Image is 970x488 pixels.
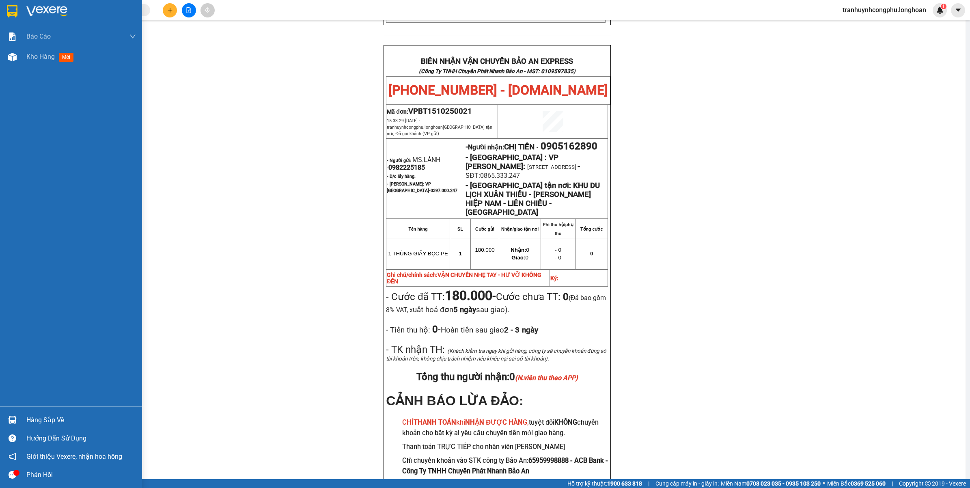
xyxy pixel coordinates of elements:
span: - Cước đã TT: [386,291,496,302]
span: down [129,33,136,40]
strong: (Công Ty TNHH Chuyển Phát Nhanh Bảo An - MST: 0109597835) [419,68,576,74]
strong: 65959998888 - ACB Bank - Công Ty TNHH Chuyển Phát Nhanh Bảo An [402,457,608,475]
span: VPBT1510250021 [408,107,472,116]
strong: KHU DU LỊCH XUÂN THIỀU - [PERSON_NAME] HIỆP NAM - LIÊN CHIỂU - [GEOGRAPHIC_DATA] [466,181,600,217]
span: tranhuynhcongphu.longhoan [836,5,933,15]
span: Cung cấp máy in - giấy in: [655,479,719,488]
span: 1 [459,250,461,257]
span: 0865.333.247 [480,172,520,179]
strong: - Người gửi: [387,158,411,163]
span: 15:33:29 [DATE] - [387,118,492,136]
img: warehouse-icon [8,53,17,61]
div: Hướng dẫn sử dụng [26,432,136,445]
span: (Khách kiểm tra ngay khi gửi hàng, công ty sẽ chuyển khoản đúng số tài khoản trên, không chịu trá... [386,348,606,362]
span: 0 [590,250,593,257]
span: tranhuynhcongphu.longhoan [387,125,492,136]
strong: 0 [563,291,569,302]
span: Mã đơn: [387,108,472,115]
strong: - [GEOGRAPHIC_DATA] tận nơi: [466,181,571,190]
span: Hỗ trợ kỹ thuật: [567,479,642,488]
strong: NHẬN ĐƯỢC HÀN [465,419,523,426]
strong: Cước gửi [475,227,494,231]
span: message [9,471,16,479]
span: Miền Nam [721,479,821,488]
span: ngày [522,326,538,335]
strong: 180.000 [445,288,492,303]
span: [STREET_ADDRESS] [527,164,576,170]
span: notification [9,453,16,460]
strong: Tên hàng [408,227,427,231]
strong: 0 [430,324,438,335]
img: logo-vxr [7,5,17,17]
strong: THANH TOÁN [414,419,456,426]
span: 180.000 [475,247,494,253]
span: file-add [186,7,192,13]
span: 0905162890 [541,140,597,152]
span: Cước chưa TT: [386,291,606,315]
img: warehouse-icon [8,416,17,424]
img: solution-icon [8,32,17,41]
span: 0 [511,247,529,253]
span: (Đã bao gồm 8% VAT, x [386,294,606,314]
span: CHỊ TIẾN [504,143,535,151]
button: plus [163,3,177,17]
span: - [PERSON_NAME]: VP [GEOGRAPHIC_DATA]- [387,181,457,193]
span: - [578,162,580,171]
strong: Nhận/giao tận nơi [501,227,539,231]
span: 1 THÙNG GIẤY BỌC PE [388,250,448,257]
span: question-circle [9,434,16,442]
span: - Tiền thu hộ: [386,326,430,335]
span: - [430,324,538,335]
div: Phản hồi [26,469,136,481]
span: Hoàn tiền sau giao [441,326,538,335]
span: caret-down [955,6,962,14]
span: uất hoá đơn sau giao). [413,305,509,314]
span: Kho hàng [26,53,55,60]
span: Giới thiệu Vexere, nhận hoa hồng [26,451,122,462]
button: caret-down [951,3,965,17]
img: icon-new-feature [936,6,944,14]
span: Tổng thu người nhận: [416,371,578,382]
span: MS.LÀNH - [387,156,440,171]
button: aim [200,3,215,17]
h3: Thanh toán TRỰC TIẾP cho nhân viên [PERSON_NAME] [402,442,608,452]
span: | [648,479,649,488]
span: - TK nhận TH: [386,344,445,355]
span: ⚪️ [823,482,825,485]
strong: 5 ngày [453,305,476,314]
span: plus [167,7,173,13]
strong: Phí thu hộ/phụ thu [543,222,573,236]
strong: SL [457,227,463,231]
strong: Nhận: [511,247,526,253]
sup: 1 [941,4,946,9]
span: 0 [511,255,528,261]
span: 0 [509,371,578,382]
strong: Ghi chú/chính sách: [387,272,541,285]
div: Hàng sắp về [26,414,136,426]
strong: KHÔNG [554,419,577,426]
strong: Tổng cước [580,227,603,231]
h3: Chỉ chuyển khoản vào STK công ty Bảo An: [402,456,608,476]
span: Người nhận: [468,143,535,151]
span: Báo cáo [26,31,51,41]
span: VẬN CHUYỂN NHẸ TAY - HƯ VỠ KHÔNG ĐỀN [387,272,541,285]
span: mới [59,53,73,62]
span: CẢNH BÁO LỪA ĐẢO: [386,393,523,408]
strong: - D/c lấy hàng: [387,174,416,179]
h3: tuyệt đối chuyển khoản cho bất kỳ ai yêu cầu chuyển tiền mới giao hàng. [402,417,608,438]
span: - 0 [555,255,561,261]
span: - [535,143,541,151]
span: aim [205,7,210,13]
span: copyright [925,481,931,486]
strong: 0708 023 035 - 0935 103 250 [746,480,821,487]
span: [PHONE_NUMBER] - [DOMAIN_NAME] [388,82,608,98]
span: | [892,479,893,488]
span: CHỈ khi G, [402,419,529,426]
span: Miền Bắc [827,479,886,488]
em: (N.viên thu theo APP) [515,374,578,382]
span: SĐT: [466,172,480,179]
strong: Ký: [550,275,558,281]
strong: 2 - 3 [504,326,538,335]
strong: 0369 525 060 [851,480,886,487]
span: - [445,288,496,303]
